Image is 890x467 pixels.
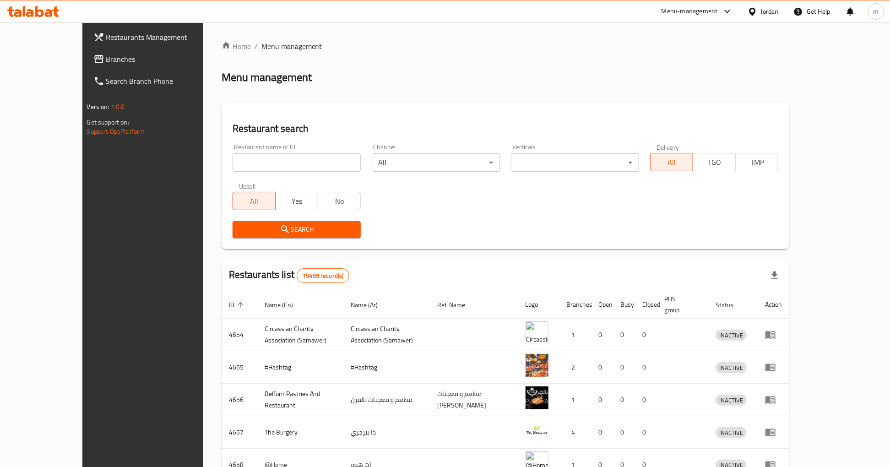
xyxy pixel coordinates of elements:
img: Belfurn Pastries And Restaurant [526,386,548,409]
span: Branches [106,54,224,65]
td: 0 [635,416,657,449]
button: All [233,192,276,210]
th: Action [758,291,789,319]
td: 0 [613,416,635,449]
span: Search [240,224,353,235]
span: Menu management [261,41,322,52]
span: Restaurants Management [106,32,224,43]
span: INACTIVE [716,395,747,406]
td: 0 [592,319,613,351]
div: INACTIVE [716,395,747,406]
a: Restaurants Management [86,26,231,48]
td: 0 [635,384,657,416]
td: 0 [613,384,635,416]
td: 0 [592,384,613,416]
th: Open [592,291,613,319]
th: Logo [518,291,559,319]
td: 0 [635,351,657,384]
div: Menu [765,329,782,340]
div: ​ [511,153,639,172]
th: Closed [635,291,657,319]
div: Menu [765,427,782,438]
a: Support.OpsPlatform [87,125,145,137]
nav: breadcrumb [222,41,790,52]
span: Yes [279,195,315,208]
div: Menu [765,394,782,405]
td: 0 [592,351,613,384]
td: Belfurn Pastries And Restaurant [257,384,344,416]
td: 4 [559,416,592,449]
td: 0 [592,416,613,449]
button: TMP [735,153,778,171]
td: 4657 [222,416,257,449]
td: 0 [613,319,635,351]
input: Search for restaurant name or ID.. [233,153,361,172]
a: Branches [86,48,231,70]
td: 1 [559,384,592,416]
span: m [874,6,879,16]
th: Busy [613,291,635,319]
th: Branches [559,291,592,319]
span: ID [229,299,246,310]
td: ​Circassian ​Charity ​Association​ (Samawer) [344,319,430,351]
span: Search Branch Phone [106,76,224,87]
h2: Restaurants list [229,268,350,283]
td: 0 [635,319,657,351]
img: #Hashtag [526,354,548,377]
td: ذا بيرجري [344,416,430,449]
span: TGO [697,156,732,169]
button: TGO [693,153,736,171]
td: 4654 [222,319,257,351]
img: The Burgery [526,419,548,442]
td: 4656 [222,384,257,416]
span: Ref. Name [437,299,477,310]
a: Search Branch Phone [86,70,231,92]
td: The Burgery [257,416,344,449]
span: INACTIVE [716,363,747,373]
span: 15459 record(s) [297,272,349,280]
td: #Hashtag [257,351,344,384]
td: 1 [559,319,592,351]
div: Menu [765,362,782,373]
button: Search [233,221,361,238]
span: Status [716,299,745,310]
span: TMP [739,156,775,169]
td: ​Circassian ​Charity ​Association​ (Samawer) [257,319,344,351]
span: Version: [87,101,109,113]
button: All [650,153,693,171]
span: Get support on: [87,116,129,128]
a: Home [222,41,251,52]
span: INACTIVE [716,330,747,341]
div: INACTIVE [716,330,747,341]
td: 0 [613,351,635,384]
li: / [255,41,258,52]
div: Total records count [297,268,349,283]
span: All [237,195,272,208]
div: Export file [764,265,786,287]
button: No [318,192,361,210]
span: INACTIVE [716,428,747,438]
h2: Menu management [222,70,312,85]
span: Name (En) [265,299,305,310]
td: مطعم و معجنات بالفرن [344,384,430,416]
td: مطعم و معجنات [PERSON_NAME] [430,384,518,416]
div: Jordan [761,6,779,16]
label: Delivery [657,144,679,150]
span: No [322,195,357,208]
label: Upsell [239,183,256,189]
span: POS group [665,293,698,315]
div: All [372,153,500,172]
img: ​Circassian ​Charity ​Association​ (Samawer) [526,321,548,344]
span: Name (Ar) [351,299,390,310]
td: #Hashtag [344,351,430,384]
span: 1.0.0 [111,101,125,113]
h2: Restaurant search [233,122,779,136]
button: Yes [275,192,318,210]
td: 4655 [222,351,257,384]
td: 2 [559,351,592,384]
span: All [654,156,689,169]
div: Menu-management [662,6,718,17]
